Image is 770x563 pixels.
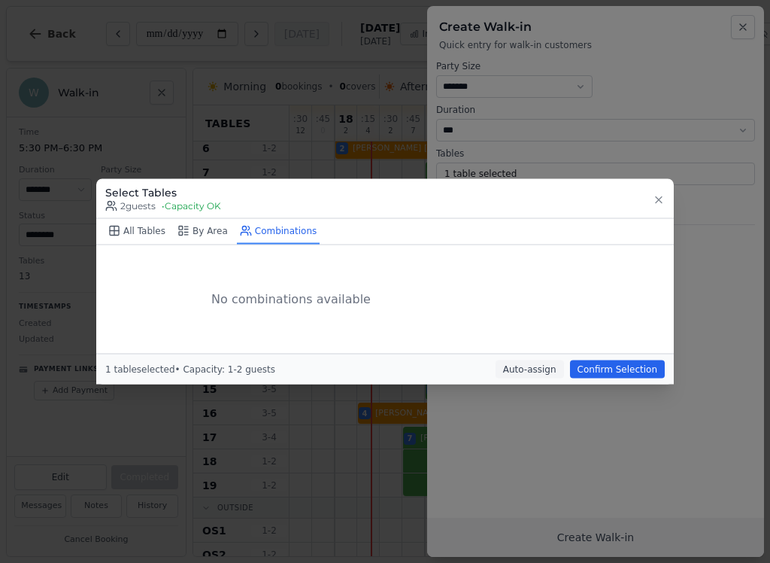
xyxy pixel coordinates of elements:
div: No combinations available [105,254,477,345]
button: By Area [174,219,231,245]
button: All Tables [105,219,168,245]
h3: Select Tables [105,185,221,200]
button: Combinations [237,219,320,245]
span: 2 guests [105,200,156,212]
span: • Capacity OK [162,200,221,212]
span: 1 table selected • Capacity: 1-2 guests [105,364,275,375]
button: Auto-assign [496,361,564,379]
button: Confirm Selection [570,361,665,379]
